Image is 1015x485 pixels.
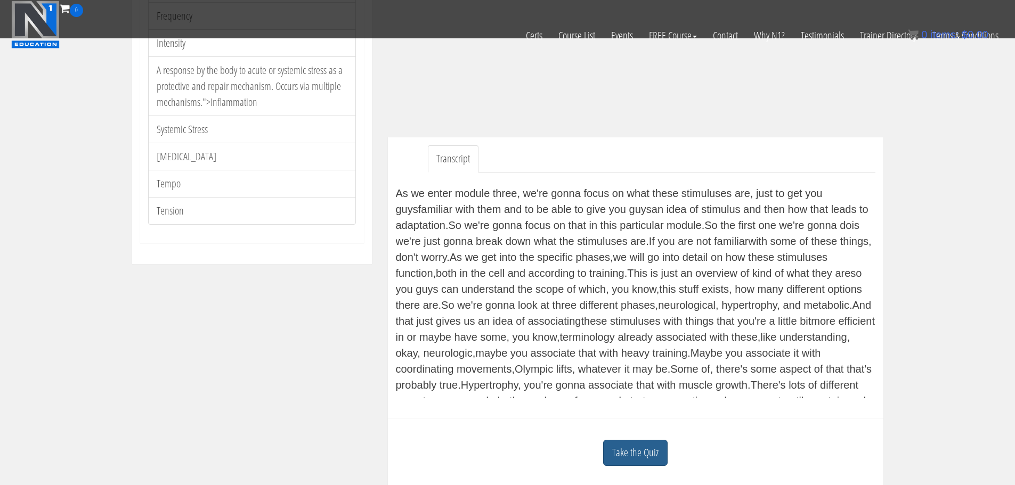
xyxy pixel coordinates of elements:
[705,17,746,54] a: Contact
[148,197,356,225] a: Tension
[924,17,1006,54] a: Terms & Conditions
[852,17,924,54] a: Trainer Directory
[148,143,356,170] a: [MEDICAL_DATA]
[921,29,927,40] span: 0
[148,116,356,143] a: Systemic Stress
[518,17,550,54] a: Certs
[746,17,793,54] a: Why N1?
[962,29,988,40] bdi: 0.00
[396,187,610,199] v: As we enter module three, we're gonna focus
[148,56,356,116] a: A response by the body to acute or systemic stress as a protective and repair mechanism. Occurs v...
[603,17,641,54] a: Events
[550,17,603,54] a: Course List
[70,4,83,17] span: 0
[148,170,356,198] a: Tempo
[962,29,968,40] span: $
[908,29,988,40] a: 0 items: $0.00
[428,145,478,172] a: Transcript
[60,1,83,15] a: 0
[793,17,852,54] a: Testimonials
[908,29,919,40] img: icon11.png
[603,440,668,466] a: Take the Quiz
[11,1,60,48] img: n1-education
[930,29,959,40] span: items:
[396,185,875,398] div: on what these stimuluses are, just to get you guys familiar with them and to be able to give you ...
[641,17,705,54] a: FREE Course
